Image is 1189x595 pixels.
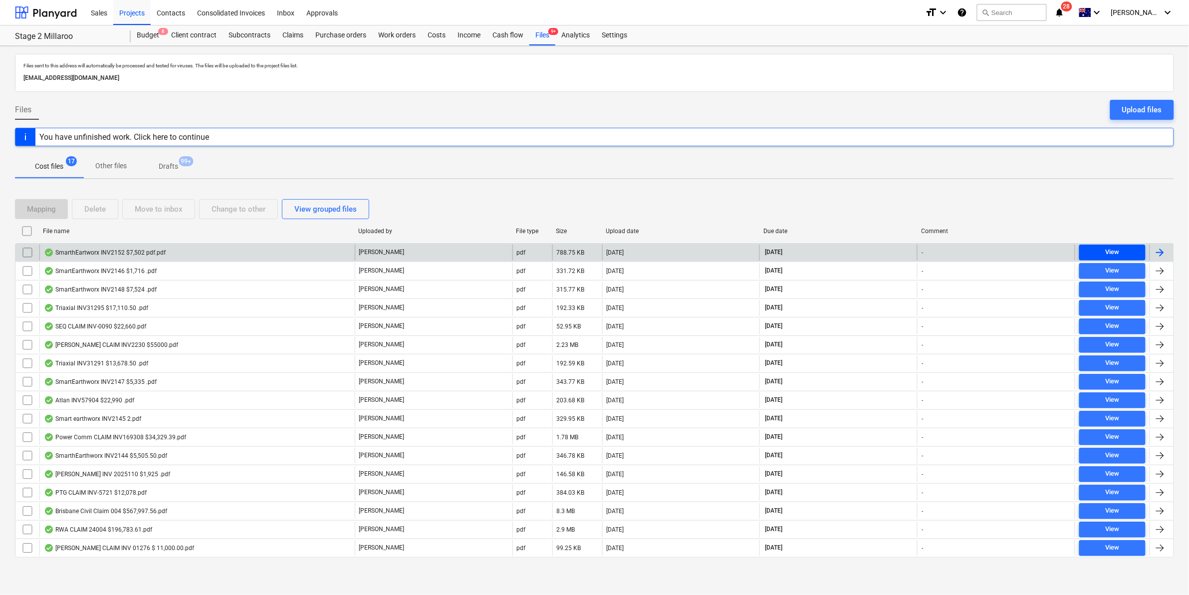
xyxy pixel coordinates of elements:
[517,360,526,367] div: pdf
[607,397,624,404] div: [DATE]
[557,286,585,293] div: 315.77 KB
[44,267,157,275] div: SmartEarthworx INV2146 $1,716 .pdf
[517,489,526,496] div: pdf
[517,268,526,275] div: pdf
[372,25,422,45] a: Work orders
[1162,6,1174,18] i: keyboard_arrow_down
[607,452,624,459] div: [DATE]
[44,507,54,515] div: OCR finished
[359,322,405,330] p: [PERSON_NAME]
[607,341,624,348] div: [DATE]
[557,360,585,367] div: 192.59 KB
[1079,374,1146,390] button: View
[607,545,624,552] div: [DATE]
[557,304,585,311] div: 192.33 KB
[1079,300,1146,316] button: View
[44,526,152,534] div: RWA CLAIM 24004 $196,783.61.pdf
[1079,466,1146,482] button: View
[517,415,526,422] div: pdf
[44,378,157,386] div: SmartEarthworx INV2147 $5,335 .pdf
[922,341,923,348] div: -
[131,25,165,45] div: Budget
[1055,6,1065,18] i: notifications
[557,434,579,441] div: 1.78 MB
[44,286,157,294] div: SmartEarthworx INV2148 $7,524 .pdf
[1105,302,1119,313] div: View
[44,359,148,367] div: Triaxial INV31291 $13,678.50 .pdf
[764,285,783,294] span: [DATE]
[922,228,1071,235] div: Comment
[764,340,783,349] span: [DATE]
[764,525,783,534] span: [DATE]
[1105,284,1119,295] div: View
[44,267,54,275] div: OCR finished
[922,434,923,441] div: -
[44,526,54,534] div: OCR finished
[764,488,783,497] span: [DATE]
[23,73,1166,83] p: [EMAIL_ADDRESS][DOMAIN_NAME]
[557,526,575,533] div: 2.9 MB
[596,25,633,45] a: Settings
[557,471,585,478] div: 146.58 KB
[1079,263,1146,279] button: View
[309,25,372,45] a: Purchase orders
[422,25,452,45] a: Costs
[1105,413,1119,424] div: View
[44,544,194,552] div: [PERSON_NAME] CLAIM INV 01276 $ 11,000.00.pdf
[15,104,31,116] span: Files
[607,508,624,515] div: [DATE]
[1105,376,1119,387] div: View
[223,25,276,45] div: Subcontracts
[607,323,624,330] div: [DATE]
[922,397,923,404] div: -
[555,25,596,45] a: Analytics
[359,414,405,423] p: [PERSON_NAME]
[607,304,624,311] div: [DATE]
[517,508,526,515] div: pdf
[922,526,923,533] div: -
[517,378,526,385] div: pdf
[294,203,357,216] div: View grouped files
[39,132,209,142] div: You have unfinished work. Click here to continue
[607,434,624,441] div: [DATE]
[517,545,526,552] div: pdf
[95,161,127,171] p: Other files
[517,304,526,311] div: pdf
[44,396,54,404] div: OCR finished
[607,360,624,367] div: [DATE]
[557,249,585,256] div: 788.75 KB
[607,268,624,275] div: [DATE]
[607,286,624,293] div: [DATE]
[517,471,526,478] div: pdf
[556,228,598,235] div: Size
[44,322,54,330] div: OCR finished
[517,452,526,459] div: pdf
[607,249,624,256] div: [DATE]
[159,161,178,172] p: Drafts
[44,359,54,367] div: OCR finished
[359,488,405,497] p: [PERSON_NAME]
[1079,503,1146,519] button: View
[922,286,923,293] div: -
[1105,339,1119,350] div: View
[557,397,585,404] div: 203.68 KB
[1105,487,1119,498] div: View
[44,507,167,515] div: Brisbane Civil Claim 004 $567,997.56.pdf
[44,341,54,349] div: OCR finished
[452,25,486,45] a: Income
[43,228,350,235] div: File name
[557,489,585,496] div: 384.03 KB
[922,489,923,496] div: -
[276,25,309,45] div: Claims
[165,25,223,45] a: Client contract
[557,378,585,385] div: 343.77 KB
[1105,357,1119,369] div: View
[359,544,405,552] p: [PERSON_NAME]
[1061,1,1072,11] span: 28
[44,322,146,330] div: SEQ CLAIM INV-0090 $22,660.pdf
